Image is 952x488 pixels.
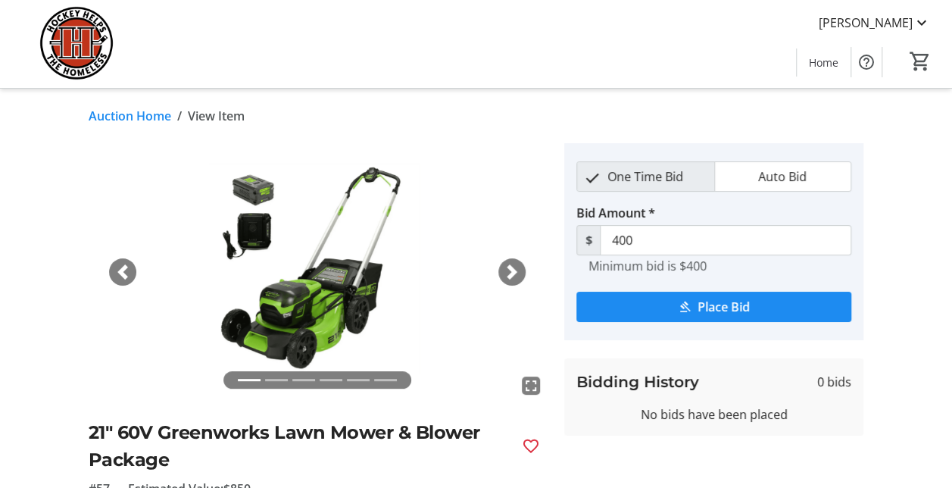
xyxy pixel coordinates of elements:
[576,292,851,322] button: Place Bid
[188,107,245,125] span: View Item
[807,11,943,35] button: [PERSON_NAME]
[588,258,707,274] tr-hint: Minimum bid is $400
[819,14,913,32] span: [PERSON_NAME]
[516,431,546,461] button: Favourite
[851,47,882,77] button: Help
[749,162,816,191] span: Auto Bid
[598,162,692,191] span: One Time Bid
[907,48,934,75] button: Cart
[9,6,144,82] img: Hockey Helps the Homeless's Logo
[809,55,838,70] span: Home
[89,107,171,125] a: Auction Home
[89,419,510,474] h2: 21" 60V Greenworks Lawn Mower & Blower Package
[576,204,655,222] label: Bid Amount *
[817,373,851,391] span: 0 bids
[698,298,750,316] span: Place Bid
[797,48,851,77] a: Home
[177,107,182,125] span: /
[576,225,601,255] span: $
[522,377,540,395] mat-icon: fullscreen
[576,371,699,393] h3: Bidding History
[89,143,547,401] img: Image
[576,405,851,424] div: No bids have been placed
